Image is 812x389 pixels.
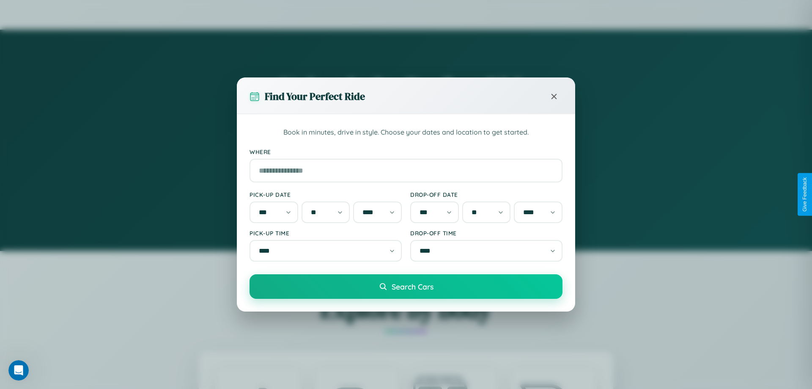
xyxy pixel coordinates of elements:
label: Drop-off Date [410,191,562,198]
button: Search Cars [250,274,562,299]
span: Search Cars [392,282,433,291]
label: Pick-up Time [250,229,402,237]
label: Where [250,148,562,155]
p: Book in minutes, drive in style. Choose your dates and location to get started. [250,127,562,138]
label: Pick-up Date [250,191,402,198]
h3: Find Your Perfect Ride [265,89,365,103]
label: Drop-off Time [410,229,562,237]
